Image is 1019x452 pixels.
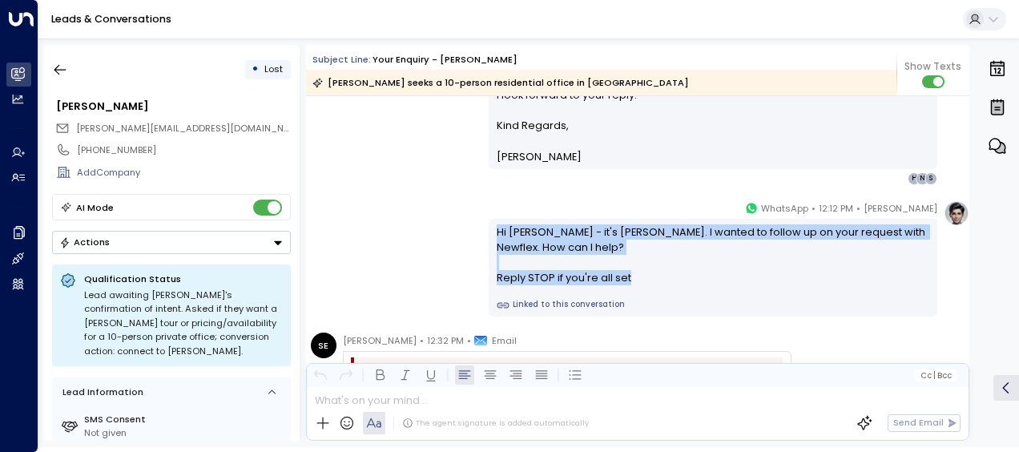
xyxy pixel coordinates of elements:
[497,118,569,133] span: Kind Regards,
[933,371,936,380] span: |
[420,333,424,349] span: •
[916,172,928,185] div: N
[915,369,957,381] button: Cc|Bcc
[908,172,920,185] div: H
[856,200,860,216] span: •
[497,299,930,312] a: Linked to this conversation
[819,200,853,216] span: 12:12 PM
[84,272,283,285] p: Qualification Status
[84,413,285,426] label: SMS Consent
[904,59,961,74] span: Show Texts
[77,166,290,180] div: AddCompany
[312,75,689,91] div: [PERSON_NAME] seeks a 10-person residential office in [GEOGRAPHIC_DATA]
[497,224,930,286] div: Hi [PERSON_NAME] - it's [PERSON_NAME]. I wanted to follow up on your request with Newflex. How ca...
[84,289,283,359] div: Lead awaiting [PERSON_NAME]'s confirmation of intent. Asked if they want a [PERSON_NAME] tour or ...
[59,236,110,248] div: Actions
[497,149,582,164] span: [PERSON_NAME]
[492,333,517,349] span: Email
[427,333,464,349] span: 12:32 PM
[264,63,283,75] span: Lost
[467,333,471,349] span: •
[56,99,290,114] div: [PERSON_NAME]
[864,200,937,216] span: [PERSON_NAME]
[920,371,952,380] span: Cc Bcc
[51,12,171,26] a: Leads & Conversations
[373,53,518,67] div: Your enquiry - [PERSON_NAME]
[944,200,969,226] img: profile-logo.png
[812,200,816,216] span: •
[343,333,417,349] span: [PERSON_NAME]
[76,122,291,135] span: sharon.towns@gmail.com
[252,58,259,81] div: •
[58,385,143,399] div: Lead Information
[52,231,291,254] button: Actions
[76,200,114,216] div: AI Mode
[52,231,291,254] div: Button group with a nested menu
[311,365,330,385] button: Undo
[77,143,290,157] div: [PHONE_NUMBER]
[312,53,371,66] span: Subject Line:
[761,200,808,216] span: WhatsApp
[336,365,356,385] button: Redo
[924,172,937,185] div: S
[76,122,306,135] span: [PERSON_NAME][EMAIL_ADDRESS][DOMAIN_NAME]
[84,426,285,440] div: Not given
[311,333,336,358] div: SE
[402,418,589,429] div: The agent signature is added automatically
